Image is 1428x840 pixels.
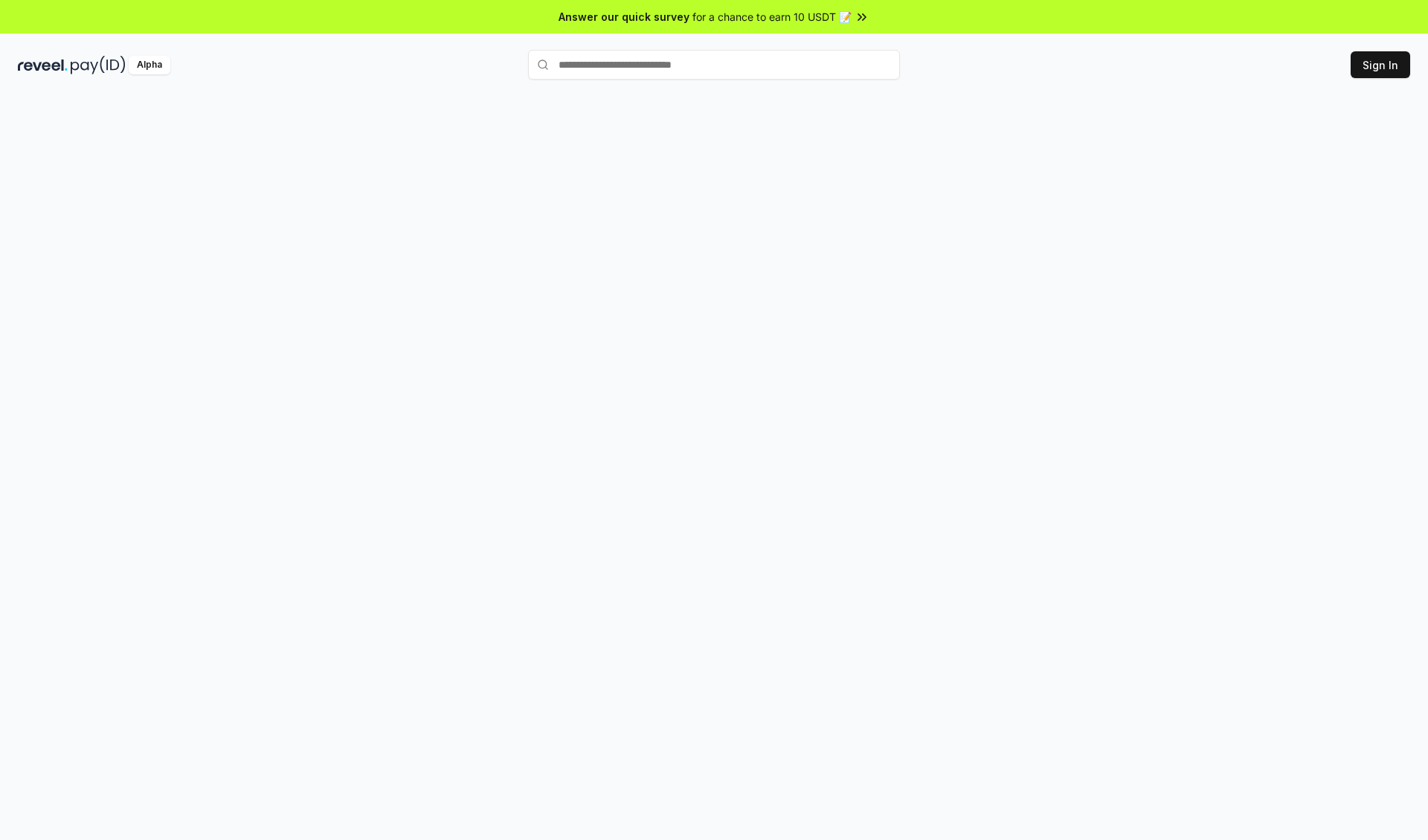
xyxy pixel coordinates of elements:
button: Sign In [1351,51,1410,78]
span: Answer our quick survey [559,9,689,25]
img: pay_id [71,56,126,74]
img: reveel_dark [18,56,68,74]
div: Alpha [129,56,170,74]
span: for a chance to earn 10 USDT 📝 [692,9,852,25]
